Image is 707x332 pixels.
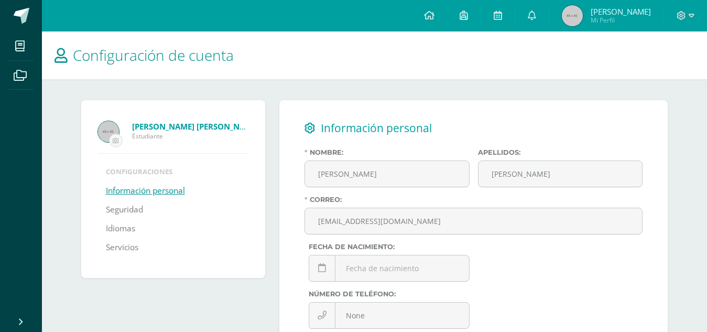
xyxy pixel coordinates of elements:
input: Correo electrónico [305,208,642,234]
a: Información personal [106,181,185,200]
a: Idiomas [106,219,135,238]
li: Configuraciones [106,167,241,176]
label: Número de teléfono: [309,290,470,298]
a: [PERSON_NAME] [PERSON_NAME] [132,121,248,132]
span: Estudiante [132,132,248,141]
span: Configuración de cuenta [73,45,234,65]
input: Apellidos [478,161,643,187]
img: 45x45 [562,5,583,26]
a: Servicios [106,238,138,257]
a: Seguridad [106,200,143,219]
span: Información personal [321,121,432,135]
span: Mi Perfil [591,16,651,25]
input: Número de teléfono [309,303,469,328]
label: Fecha de nacimiento: [309,243,470,251]
label: Correo: [304,196,643,204]
img: Profile picture of Naomi Anelis Figueroa Maldonado [98,121,119,142]
input: Fecha de nacimiento [309,255,469,281]
input: Nombres [305,161,469,187]
label: Apellidos: [478,148,643,156]
strong: [PERSON_NAME] [PERSON_NAME] [132,121,259,132]
span: [PERSON_NAME] [591,6,651,17]
label: Nombre: [304,148,470,156]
